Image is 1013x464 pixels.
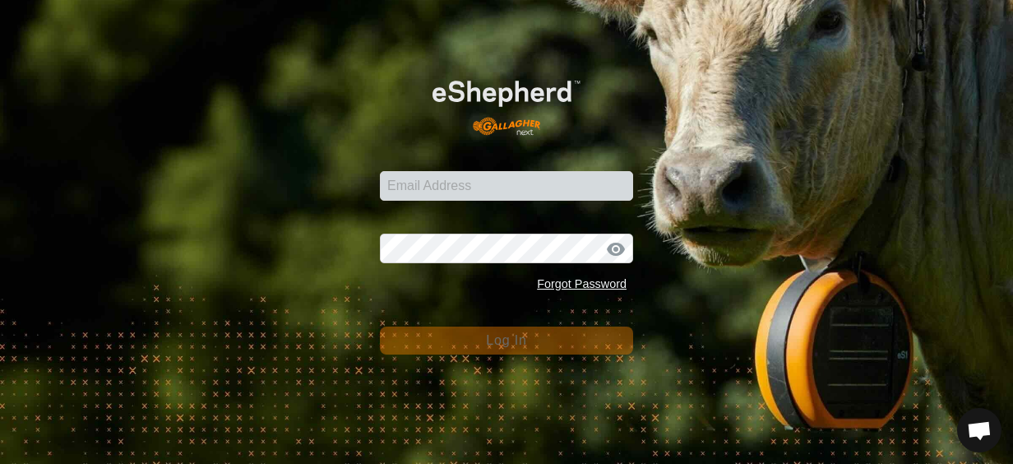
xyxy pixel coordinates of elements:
[380,327,633,355] button: Log In
[380,171,633,201] input: Email Address
[405,59,608,146] img: E-shepherd Logo
[537,277,627,290] a: Forgot Password
[486,333,526,347] span: Log In
[957,408,1001,452] div: Open chat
